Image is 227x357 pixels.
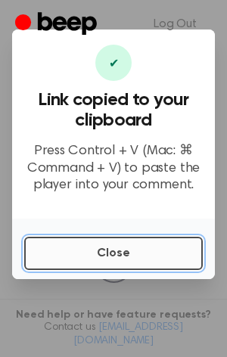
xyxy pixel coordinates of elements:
a: Beep [15,10,101,39]
button: Close [24,237,203,270]
a: Log Out [138,6,212,42]
h3: Link copied to your clipboard [24,90,203,131]
div: ✔ [95,45,132,81]
p: Press Control + V (Mac: ⌘ Command + V) to paste the player into your comment. [24,143,203,194]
